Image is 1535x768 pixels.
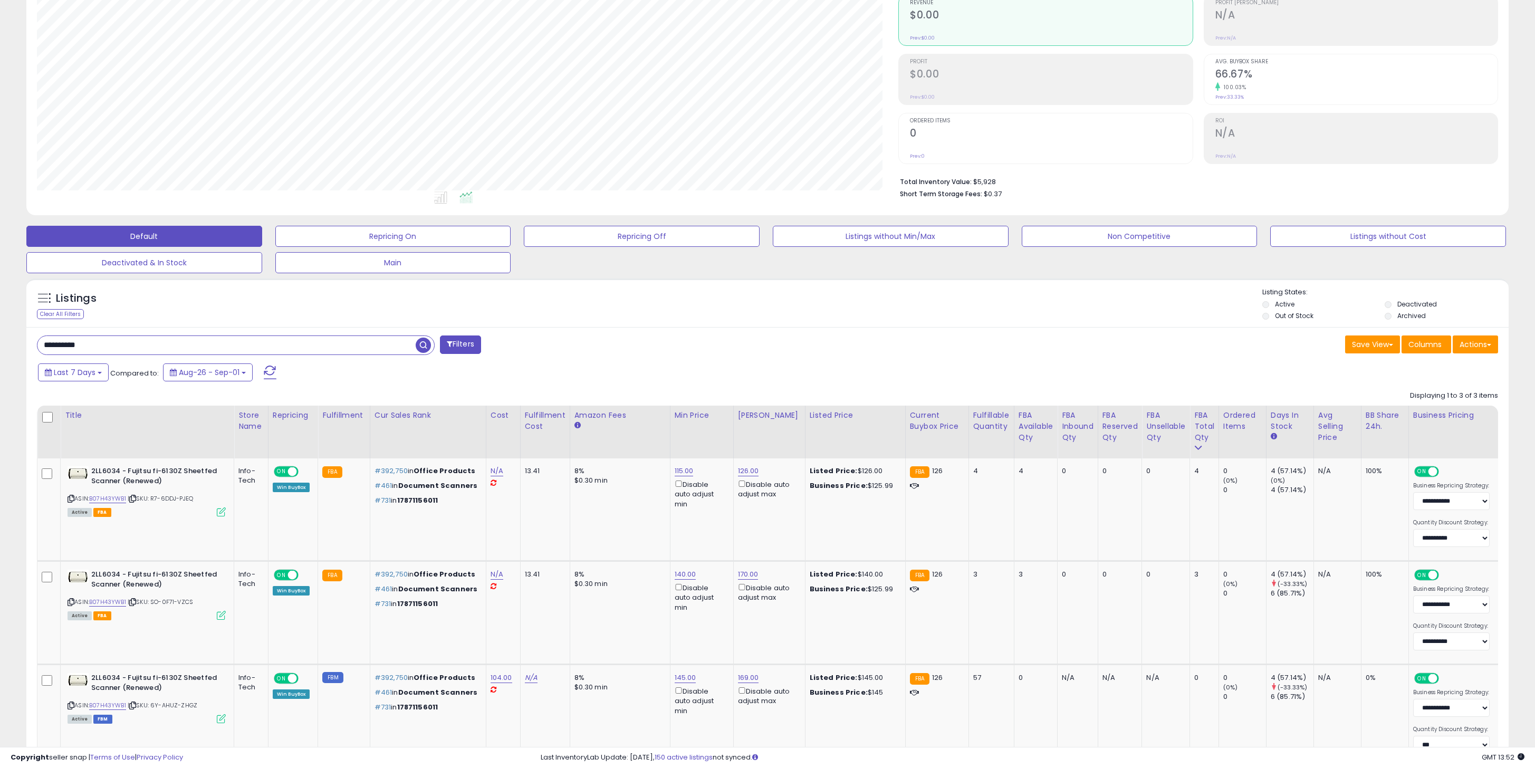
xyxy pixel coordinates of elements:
[397,495,438,505] span: 17871156011
[275,252,511,273] button: Main
[1270,226,1506,247] button: Listings without Cost
[1413,726,1490,733] label: Quantity Discount Strategy:
[37,309,84,319] div: Clear All Filters
[238,570,260,589] div: Info-Tech
[375,481,392,491] span: #461
[89,701,126,710] a: B07H43YWB1
[1146,466,1182,476] div: 0
[738,569,759,580] a: 170.00
[1019,673,1049,683] div: 0
[1262,287,1509,297] p: Listing States:
[1318,570,1353,579] div: N/A
[1402,335,1451,353] button: Columns
[973,673,1006,683] div: 57
[738,466,759,476] a: 126.00
[375,481,478,491] p: in
[398,584,478,594] span: Document Scanners
[1215,68,1498,82] h2: 66.67%
[375,702,391,712] span: #731
[810,570,897,579] div: $140.00
[900,177,972,186] b: Total Inventory Value:
[1453,335,1498,353] button: Actions
[675,478,725,509] div: Disable auto adjust min
[675,410,729,421] div: Min Price
[375,570,478,579] p: in
[910,153,925,159] small: Prev: 0
[574,673,662,683] div: 8%
[414,569,475,579] span: Office Products
[68,673,226,722] div: ASIN:
[1410,391,1498,401] div: Displaying 1 to 3 of 3 items
[525,570,562,579] div: 13.41
[1215,59,1498,65] span: Avg. Buybox Share
[655,752,713,762] a: 150 active listings
[68,611,92,620] span: All listings currently available for purchase on Amazon
[322,570,342,581] small: FBA
[91,570,219,592] b: 2LL6034 - Fujitsu fi-6130Z Sheetfed Scanner (Renewed)
[810,466,858,476] b: Listed Price:
[375,673,478,683] p: in
[414,466,475,476] span: Office Products
[1062,466,1090,476] div: 0
[810,687,868,697] b: Business Price:
[574,466,662,476] div: 8%
[273,410,314,421] div: Repricing
[1146,410,1185,443] div: FBA Unsellable Qty
[984,189,1002,199] span: $0.37
[322,410,365,421] div: Fulfillment
[1146,673,1182,683] div: N/A
[1271,432,1277,441] small: Days In Stock.
[910,94,935,100] small: Prev: $0.00
[738,478,797,499] div: Disable auto adjust max
[738,582,797,602] div: Disable auto adjust max
[238,410,264,432] div: Store Name
[375,703,478,712] p: in
[1318,466,1353,476] div: N/A
[525,466,562,476] div: 13.41
[1275,300,1294,309] label: Active
[1215,153,1236,159] small: Prev: N/A
[810,584,868,594] b: Business Price:
[1275,311,1313,320] label: Out of Stock
[910,466,929,478] small: FBA
[900,175,1490,187] li: $5,928
[1215,94,1244,100] small: Prev: 33.33%
[675,466,694,476] a: 115.00
[275,226,511,247] button: Repricing On
[900,189,982,198] b: Short Term Storage Fees:
[68,570,226,619] div: ASIN:
[1271,673,1313,683] div: 4 (57.14%)
[1271,476,1285,485] small: (0%)
[1215,9,1498,23] h2: N/A
[1413,689,1490,696] label: Business Repricing Strategy:
[910,118,1192,124] span: Ordered Items
[128,494,193,503] span: | SKU: R7-6DDJ-PJEQ
[68,673,89,686] img: 31+mSP0EKGS._SL40_.jpg
[574,570,662,579] div: 8%
[26,252,262,273] button: Deactivated & In Stock
[525,410,565,432] div: Fulfillment Cost
[675,685,725,716] div: Disable auto adjust min
[56,291,97,306] h5: Listings
[1194,673,1211,683] div: 0
[297,571,314,580] span: OFF
[375,496,478,505] p: in
[1413,519,1490,526] label: Quantity Discount Strategy:
[738,673,759,683] a: 169.00
[1345,335,1400,353] button: Save View
[1413,585,1490,593] label: Business Repricing Strategy:
[93,715,112,724] span: FBM
[238,466,260,485] div: Info-Tech
[932,569,943,579] span: 126
[1223,683,1238,692] small: (0%)
[375,466,408,476] span: #392,750
[179,367,239,378] span: Aug-26 - Sep-01
[738,685,797,706] div: Disable auto adjust max
[93,508,111,517] span: FBA
[297,674,314,683] span: OFF
[1019,466,1049,476] div: 4
[1223,589,1266,598] div: 0
[1194,570,1211,579] div: 3
[1366,410,1404,432] div: BB Share 24h.
[375,569,408,579] span: #392,750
